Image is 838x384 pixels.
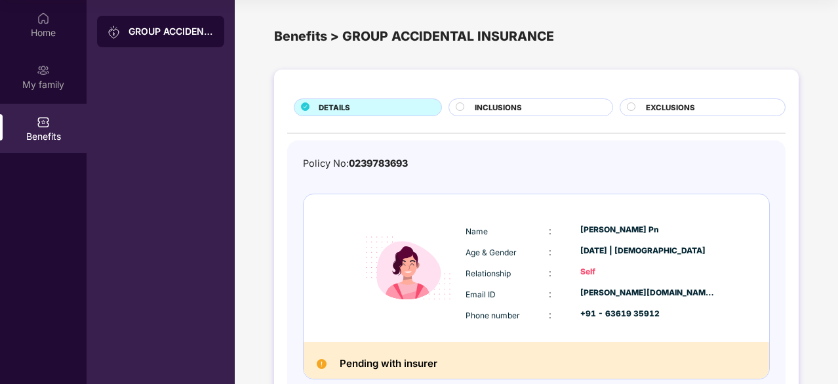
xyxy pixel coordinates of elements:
[37,12,50,25] img: svg+xml;base64,PHN2ZyBpZD0iSG9tZSIgeG1sbnM9Imh0dHA6Ly93d3cudzMub3JnLzIwMDAvc3ZnIiB3aWR0aD0iMjAiIG...
[108,26,121,39] img: svg+xml;base64,PHN2ZyB3aWR0aD0iMjAiIGhlaWdodD0iMjAiIHZpZXdCb3g9IjAgMCAyMCAyMCIgZmlsbD0ibm9uZSIgeG...
[580,224,715,236] div: [PERSON_NAME] Pn
[580,308,715,320] div: +91 - 63619 35912
[303,156,408,171] div: Policy No:
[646,102,695,114] span: EXCLUSIONS
[466,310,520,320] span: Phone number
[317,359,327,369] img: Pending
[319,102,350,114] span: DETAILS
[274,26,799,47] div: Benefits > GROUP ACCIDENTAL INSURANCE
[549,309,551,320] span: :
[129,25,214,38] div: GROUP ACCIDENTAL INSURANCE
[466,289,496,299] span: Email ID
[466,226,488,236] span: Name
[549,225,551,236] span: :
[354,214,462,322] img: icon
[340,355,437,372] h2: Pending with insurer
[580,287,715,299] div: [PERSON_NAME][DOMAIN_NAME][EMAIL_ADDRESS][DOMAIN_NAME]
[466,268,511,278] span: Relationship
[580,266,715,278] div: Self
[549,267,551,278] span: :
[475,102,522,114] span: INCLUSIONS
[580,245,715,257] div: [DATE] | [DEMOGRAPHIC_DATA]
[466,247,517,257] span: Age & Gender
[549,288,551,299] span: :
[549,246,551,257] span: :
[37,116,50,129] img: svg+xml;base64,PHN2ZyBpZD0iQmVuZWZpdHMiIHhtbG5zPSJodHRwOi8vd3d3LnczLm9yZy8yMDAwL3N2ZyIgd2lkdGg9Ij...
[349,158,408,169] span: 0239783693
[37,64,50,77] img: svg+xml;base64,PHN2ZyB3aWR0aD0iMjAiIGhlaWdodD0iMjAiIHZpZXdCb3g9IjAgMCAyMCAyMCIgZmlsbD0ibm9uZSIgeG...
